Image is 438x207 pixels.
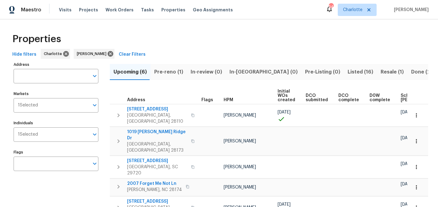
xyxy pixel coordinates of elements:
label: Markets [14,92,98,96]
button: Open [90,101,99,109]
span: Resale (1) [381,68,404,76]
div: 54 [329,4,333,10]
span: [DATE] [401,182,414,186]
button: Open [90,159,99,168]
span: [PERSON_NAME] [224,165,256,169]
span: Pre-reno (1) [154,68,183,76]
span: DCO submitted [306,94,328,102]
span: [PERSON_NAME] [224,113,256,117]
span: Tasks [141,8,154,12]
span: Upcoming (6) [114,68,147,76]
div: Charlotte [41,49,70,59]
span: [PERSON_NAME] [224,139,256,143]
span: [GEOGRAPHIC_DATA], SC 29720 [127,164,187,176]
span: Projects [79,7,98,13]
label: Individuals [14,121,98,125]
span: Properties [161,7,185,13]
span: Flags [201,98,213,102]
span: In-review (0) [191,68,222,76]
div: [PERSON_NAME] [74,49,114,59]
span: [DATE] [401,202,414,207]
span: In-[GEOGRAPHIC_DATA] (0) [229,68,298,76]
span: D0W complete [370,94,390,102]
span: [DATE] [278,110,291,114]
span: 2007 Forget Me Not Ln [127,181,182,187]
span: [STREET_ADDRESS] [127,198,187,205]
span: [PERSON_NAME], NC 28174 [127,187,182,193]
span: Charlotte [44,51,64,57]
span: [STREET_ADDRESS] [127,158,187,164]
span: [STREET_ADDRESS] [127,106,187,112]
span: Geo Assignments [193,7,233,13]
span: [GEOGRAPHIC_DATA], [GEOGRAPHIC_DATA] 28110 [127,112,187,125]
span: [DATE] [278,202,291,207]
span: [PERSON_NAME] [224,185,256,189]
span: [DATE] [401,162,414,166]
span: Maestro [21,7,41,13]
span: 1019 [PERSON_NAME] Ridge Dr [127,129,187,141]
button: Open [90,72,99,80]
span: [DATE] [401,110,414,114]
label: Flags [14,150,98,154]
span: Pre-Listing (0) [305,68,340,76]
span: [PERSON_NAME] [77,51,109,57]
span: [PERSON_NAME] [391,7,429,13]
span: Charlotte [343,7,362,13]
span: Listed (16) [348,68,373,76]
span: [GEOGRAPHIC_DATA], [GEOGRAPHIC_DATA] 28173 [127,141,187,153]
span: Visits [59,7,72,13]
span: 1 Selected [18,132,38,137]
span: [DATE] [401,136,414,140]
span: DCO complete [338,94,359,102]
span: Work Orders [105,7,134,13]
span: Scheduled [PERSON_NAME] [401,94,436,102]
span: Properties [12,36,61,42]
span: Initial WOs created [278,89,295,102]
span: Clear Filters [119,51,146,58]
span: HPM [224,98,233,102]
span: 1 Selected [18,103,38,108]
span: Hide filters [12,51,36,58]
button: Clear Filters [116,49,148,60]
label: Address [14,63,98,66]
button: Hide filters [10,49,39,60]
button: Open [90,130,99,139]
span: Address [127,98,145,102]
